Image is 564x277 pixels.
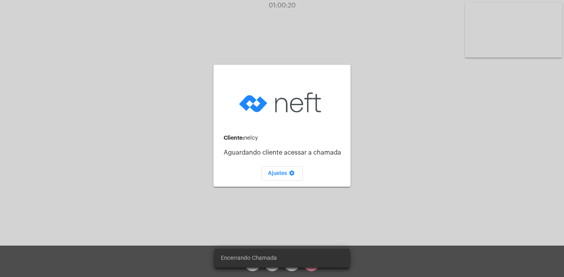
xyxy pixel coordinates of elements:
[262,166,303,180] button: Ajustes
[224,135,344,141] div: nelcy
[237,80,327,125] img: logo-neft-novo-2.png
[221,254,277,262] span: Encerrando Chamada
[269,2,296,9] span: 01:00:20
[268,171,296,176] span: Ajustes
[287,170,296,179] mat-icon: settings
[224,135,244,140] strong: Cliente:
[224,149,344,156] p: Aguardando cliente acessar a chamada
